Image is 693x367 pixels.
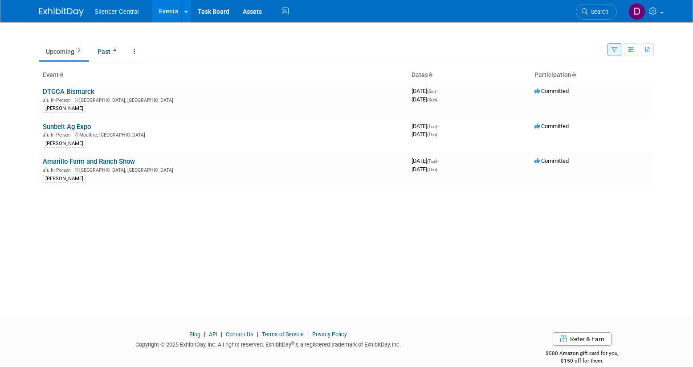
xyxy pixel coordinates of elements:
[588,8,608,15] span: Search
[438,157,440,164] span: -
[534,157,569,164] span: Committed
[91,43,125,60] a: Past4
[553,332,611,346] a: Refer & Earn
[437,88,439,94] span: -
[75,47,82,54] span: 3
[428,71,432,78] a: Sort by Start Date
[427,159,437,164] span: (Tue)
[43,96,404,103] div: [GEOGRAPHIC_DATA], [GEOGRAPHIC_DATA]
[59,71,63,78] a: Sort by Event Name
[43,175,86,183] div: [PERSON_NAME]
[39,8,84,16] img: ExhibitDay
[412,131,437,137] span: [DATE]
[111,47,118,54] span: 4
[39,68,408,83] th: Event
[412,157,440,164] span: [DATE]
[51,132,73,138] span: In-Person
[412,123,440,129] span: [DATE]
[43,166,404,173] div: [GEOGRAPHIC_DATA], [GEOGRAPHIC_DATA]
[262,331,304,338] a: Terms of Service
[226,331,253,338] a: Contact Us
[202,331,208,338] span: |
[438,123,440,129] span: -
[571,71,576,78] a: Sort by Participation Type
[43,97,49,102] img: In-Person Event
[531,68,654,83] th: Participation
[305,331,311,338] span: |
[43,157,135,165] a: Amarillo Farm and Ranch Show
[43,88,94,96] a: DTGCA Bismarck
[43,140,86,148] div: [PERSON_NAME]
[510,357,654,365] div: $150 off for them.
[43,132,49,137] img: In-Person Event
[408,68,531,83] th: Dates
[51,167,73,173] span: In-Person
[534,123,569,129] span: Committed
[312,331,347,338] a: Privacy Policy
[510,344,654,364] div: $500 Amazon gift card for you,
[43,167,49,172] img: In-Person Event
[427,167,437,172] span: (Thu)
[412,166,437,173] span: [DATE]
[291,341,294,346] sup: ®
[255,331,261,338] span: |
[43,105,86,113] div: [PERSON_NAME]
[39,339,497,349] div: Copyright © 2025 ExhibitDay, Inc. All rights reserved. ExhibitDay is a registered trademark of Ex...
[427,124,437,129] span: (Tue)
[43,123,91,131] a: Sunbelt Ag Expo
[51,97,73,103] span: In-Person
[189,331,200,338] a: Blog
[219,331,224,338] span: |
[94,8,139,15] span: Silencer Central
[209,331,217,338] a: API
[427,89,436,94] span: (Sat)
[427,132,437,137] span: (Thu)
[39,43,89,60] a: Upcoming3
[427,97,437,102] span: (Sun)
[534,88,569,94] span: Committed
[576,4,617,20] a: Search
[412,96,437,103] span: [DATE]
[412,88,439,94] span: [DATE]
[43,131,404,138] div: Moultrie, [GEOGRAPHIC_DATA]
[628,3,645,20] img: Dean Woods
